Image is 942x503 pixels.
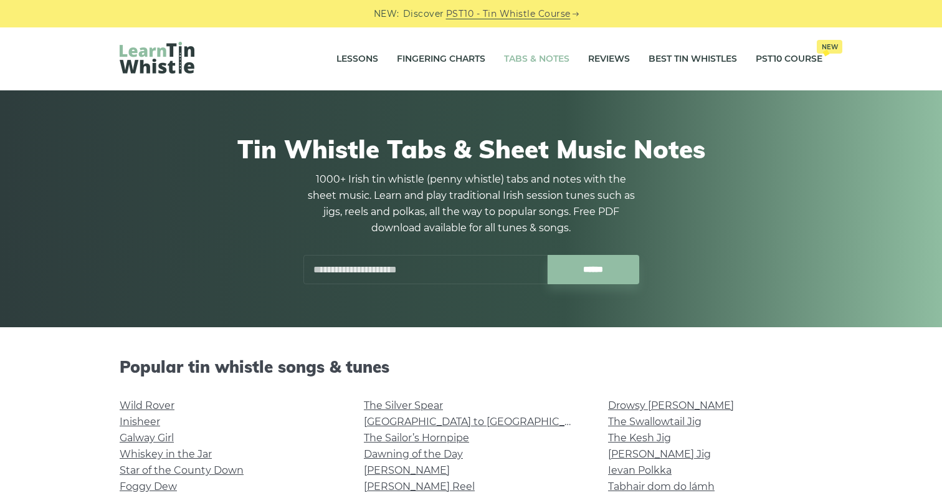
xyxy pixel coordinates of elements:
a: Best Tin Whistles [649,44,737,75]
a: Fingering Charts [397,44,485,75]
a: The Kesh Jig [608,432,671,444]
a: Whiskey in the Jar [120,448,212,460]
a: Wild Rover [120,400,174,411]
a: Galway Girl [120,432,174,444]
a: Star of the County Down [120,464,244,476]
a: [GEOGRAPHIC_DATA] to [GEOGRAPHIC_DATA] [364,416,594,428]
a: [PERSON_NAME] Jig [608,448,711,460]
img: LearnTinWhistle.com [120,42,194,74]
a: Tabs & Notes [504,44,569,75]
a: The Silver Spear [364,400,443,411]
a: [PERSON_NAME] [364,464,450,476]
a: PST10 CourseNew [756,44,822,75]
a: Reviews [588,44,630,75]
h1: Tin Whistle Tabs & Sheet Music Notes [120,134,822,164]
a: Ievan Polkka [608,464,672,476]
a: Inisheer [120,416,160,428]
a: The Swallowtail Jig [608,416,702,428]
p: 1000+ Irish tin whistle (penny whistle) tabs and notes with the sheet music. Learn and play tradi... [303,171,639,236]
a: Drowsy [PERSON_NAME] [608,400,734,411]
a: Lessons [336,44,378,75]
a: [PERSON_NAME] Reel [364,481,475,492]
a: Dawning of the Day [364,448,463,460]
a: Foggy Dew [120,481,177,492]
span: New [817,40,842,54]
h2: Popular tin whistle songs & tunes [120,357,822,376]
a: Tabhair dom do lámh [608,481,715,492]
a: The Sailor’s Hornpipe [364,432,469,444]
